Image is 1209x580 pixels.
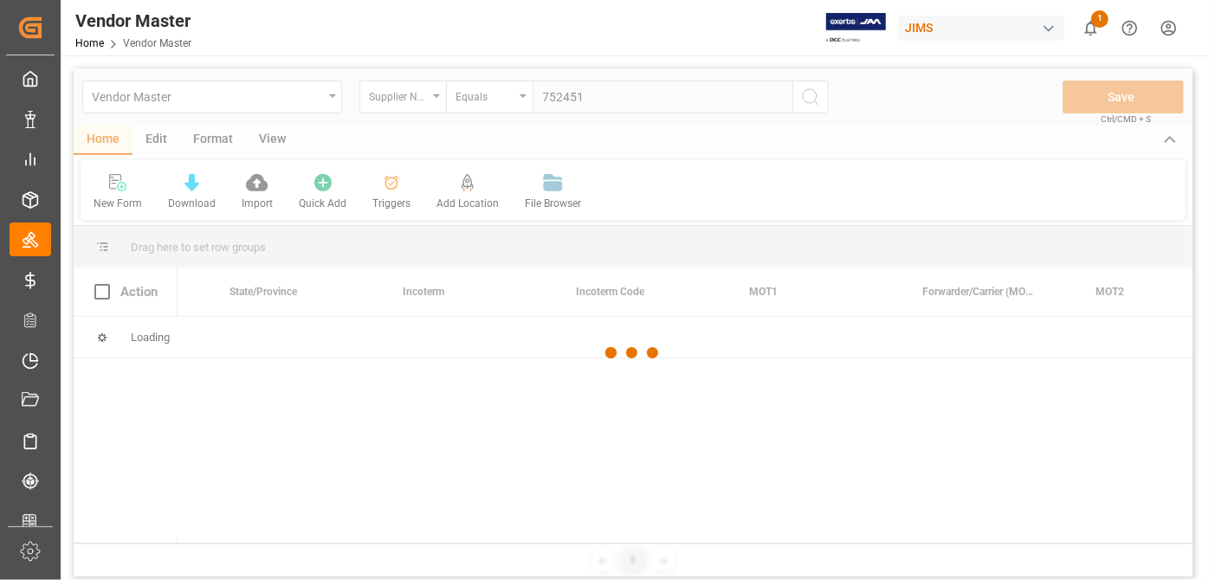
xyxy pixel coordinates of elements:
[75,8,191,34] div: Vendor Master
[75,37,104,49] a: Home
[898,11,1071,44] button: JIMS
[898,16,1064,41] div: JIMS
[826,13,886,43] img: Exertis%20JAM%20-%20Email%20Logo.jpg_1722504956.jpg
[1110,9,1149,48] button: Help Center
[1091,10,1109,28] span: 1
[1071,9,1110,48] button: show 1 new notifications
